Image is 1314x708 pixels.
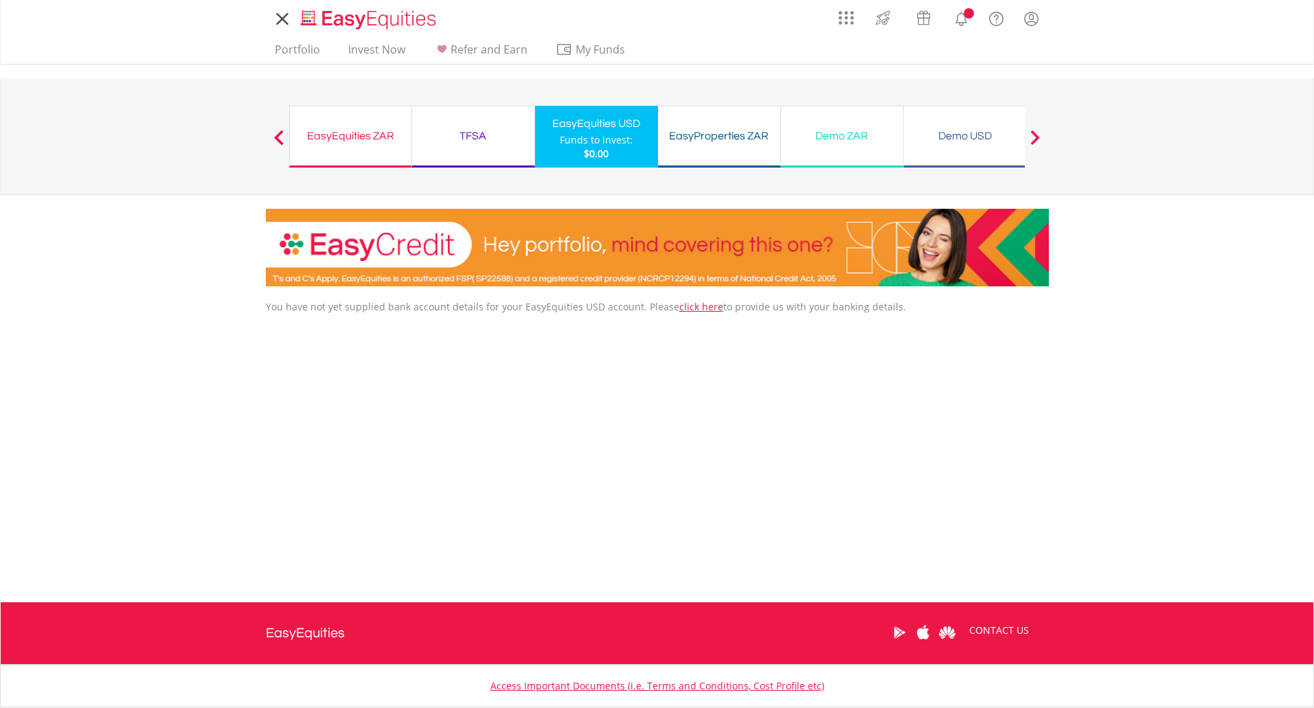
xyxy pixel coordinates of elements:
[265,137,293,150] button: Previous
[490,679,824,692] a: Access Important Documents (i.e. Terms and Conditions, Cost Profile etc)
[887,611,911,654] a: Google Play
[830,3,863,25] a: AppsGrid
[944,3,979,31] a: Notifications
[556,41,646,58] span: My Funds
[839,10,854,25] img: grid-menu-icon.svg
[266,300,1049,314] p: You have not yet supplied bank account details for your EasyEquities USD account. Please to provi...
[428,43,533,64] a: Refer and Earn
[666,126,772,146] div: EasyProperties ZAR
[979,3,1014,31] a: FAQ's and Support
[936,611,960,654] a: Huawei
[1021,137,1049,150] button: Next
[903,3,944,29] a: Vouchers
[912,7,935,29] img: vouchers-v2.svg
[679,300,723,313] a: click here
[266,209,1049,286] img: EasyCredit Promotion Banner
[266,602,345,664] a: EasyEquities
[789,126,895,146] div: Demo ZAR
[584,147,609,160] span: $0.00
[420,126,526,146] div: TFSA
[960,611,1039,650] a: CONTACT US
[543,114,650,133] div: EasyEquities USD
[911,611,936,654] a: Apple
[872,7,894,29] img: thrive-v2.svg
[343,43,411,64] a: Invest Now
[912,126,1018,146] div: Demo USD
[298,8,442,31] img: EasyEquities_Logo.png
[560,133,633,147] div: Funds to invest:
[298,126,403,146] div: EasyEquities ZAR
[451,42,528,57] span: Refer and Earn
[1014,3,1049,34] a: My Profile
[295,3,442,31] a: Home page
[269,43,326,64] a: Portfolio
